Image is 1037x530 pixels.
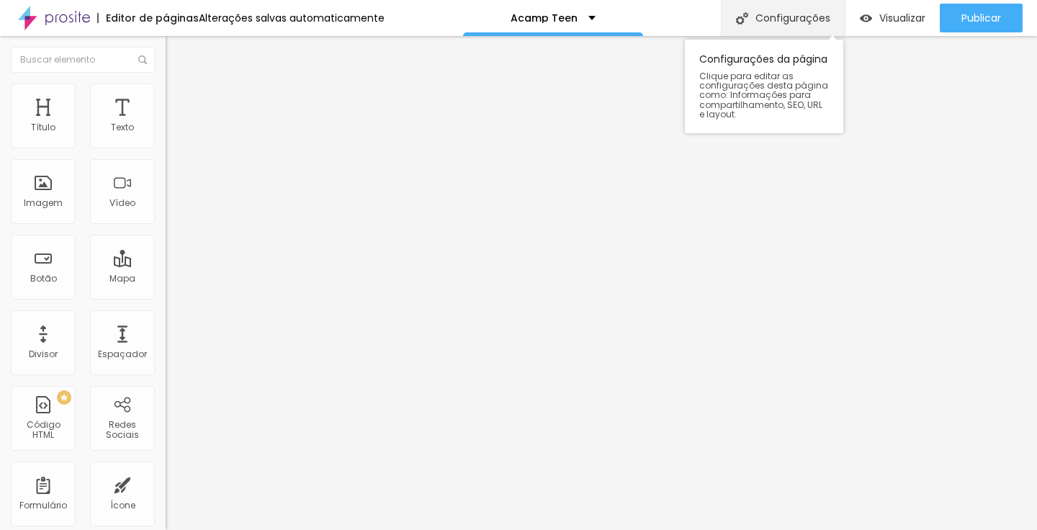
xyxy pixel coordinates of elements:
[699,71,829,119] span: Clique para editar as configurações desta página como: Informações para compartilhamento, SEO, UR...
[11,47,155,73] input: Buscar elemento
[736,12,748,24] img: Icone
[109,274,135,284] div: Mapa
[940,4,1023,32] button: Publicar
[30,274,57,284] div: Botão
[685,40,843,133] div: Configurações da página
[31,122,55,132] div: Título
[111,122,134,132] div: Texto
[97,13,199,23] div: Editor de páginas
[511,13,578,23] p: Acamp Teen
[29,349,58,359] div: Divisor
[24,198,63,208] div: Imagem
[860,12,872,24] img: view-1.svg
[19,500,67,511] div: Formulário
[109,198,135,208] div: Vídeo
[879,12,925,24] span: Visualizar
[199,13,385,23] div: Alterações salvas automaticamente
[14,420,71,441] div: Código HTML
[845,4,940,32] button: Visualizar
[110,500,135,511] div: Ícone
[961,12,1001,24] span: Publicar
[98,349,147,359] div: Espaçador
[94,420,151,441] div: Redes Sociais
[138,55,147,64] img: Icone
